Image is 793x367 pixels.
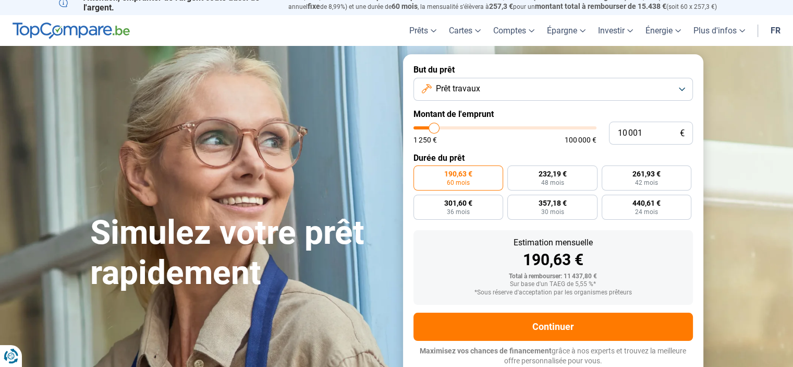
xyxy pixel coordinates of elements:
span: 232,19 € [538,170,566,177]
span: 440,61 € [632,199,661,207]
span: 36 mois [447,209,470,215]
span: Maximisez vos chances de financement [420,347,552,355]
label: Durée du prêt [413,153,693,163]
a: Épargne [541,15,592,46]
div: Total à rembourser: 11 437,80 € [422,273,685,280]
div: *Sous réserve d'acceptation par les organismes prêteurs [422,289,685,297]
span: montant total à rembourser de 15.438 € [535,2,666,10]
span: 100 000 € [565,136,596,144]
span: 48 mois [541,180,564,186]
button: Continuer [413,313,693,341]
p: grâce à nos experts et trouvez la meilleure offre personnalisée pour vous. [413,346,693,366]
span: 60 mois [392,2,418,10]
a: Énergie [639,15,687,46]
h1: Simulez votre prêt rapidement [90,213,391,293]
div: Sur base d'un TAEG de 5,55 %* [422,281,685,288]
div: 190,63 € [422,252,685,268]
a: fr [764,15,787,46]
div: Estimation mensuelle [422,239,685,247]
button: Prêt travaux [413,78,693,101]
span: 30 mois [541,209,564,215]
label: But du prêt [413,65,693,75]
label: Montant de l'emprunt [413,109,693,119]
span: 60 mois [447,180,470,186]
span: 357,18 € [538,199,566,207]
a: Plus d'infos [687,15,751,46]
span: 261,93 € [632,170,661,177]
span: 257,3 € [489,2,513,10]
span: 42 mois [635,180,658,186]
a: Prêts [403,15,443,46]
img: TopCompare [13,22,130,39]
span: 24 mois [635,209,658,215]
span: 1 250 € [413,136,437,144]
span: Prêt travaux [436,83,480,94]
a: Comptes [487,15,541,46]
a: Investir [592,15,639,46]
a: Cartes [443,15,487,46]
span: 301,60 € [444,199,472,207]
span: 190,63 € [444,170,472,177]
span: € [680,129,685,138]
span: fixe [308,2,320,10]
